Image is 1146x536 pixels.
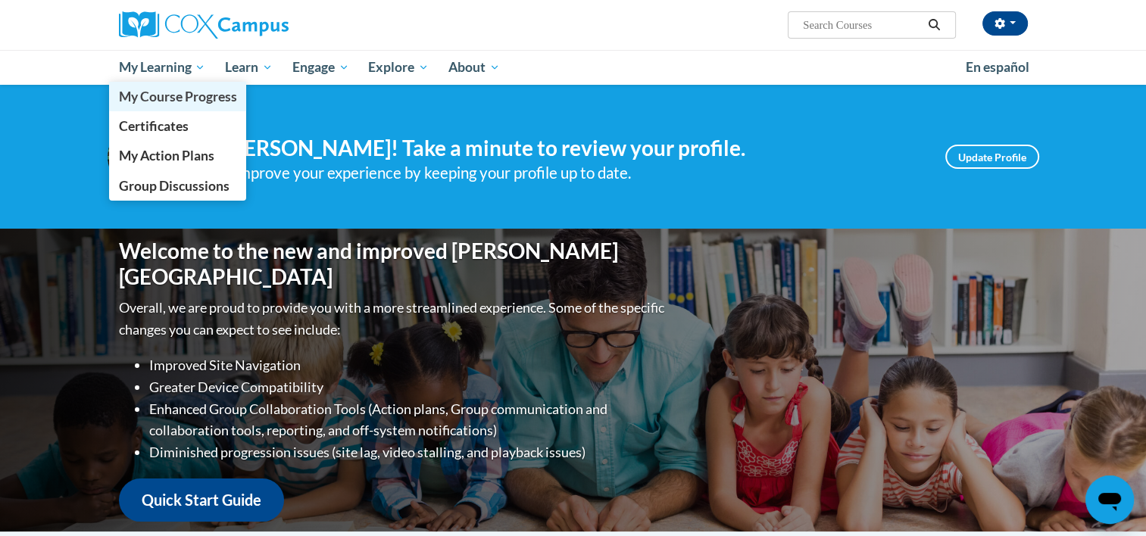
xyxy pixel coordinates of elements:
[109,82,247,111] a: My Course Progress
[119,238,668,289] h1: Welcome to the new and improved [PERSON_NAME][GEOGRAPHIC_DATA]
[118,58,205,76] span: My Learning
[198,160,923,185] div: Help improve your experience by keeping your profile up to date.
[149,441,668,463] li: Diminished progression issues (site lag, video stalling, and playback issues)
[118,178,229,194] span: Group Discussions
[119,297,668,341] p: Overall, we are proud to provide you with a more streamlined experience. Some of the specific cha...
[119,11,289,39] img: Cox Campus
[149,398,668,442] li: Enhanced Group Collaboration Tools (Action plans, Group communication and collaboration tools, re...
[108,123,176,191] img: Profile Image
[96,50,1051,85] div: Main menu
[149,376,668,398] li: Greater Device Compatibility
[118,89,236,104] span: My Course Progress
[292,58,349,76] span: Engage
[1085,475,1134,524] iframe: Button to launch messaging window
[118,148,214,164] span: My Action Plans
[119,11,407,39] a: Cox Campus
[109,141,247,170] a: My Action Plans
[945,145,1039,169] a: Update Profile
[225,58,273,76] span: Learn
[215,50,283,85] a: Learn
[119,478,284,522] a: Quick Start Guide
[118,118,188,134] span: Certificates
[358,50,439,85] a: Explore
[448,58,500,76] span: About
[109,50,216,85] a: My Learning
[109,171,247,201] a: Group Discussions
[923,16,945,34] button: Search
[198,136,923,161] h4: Hi [PERSON_NAME]! Take a minute to review your profile.
[956,51,1039,83] a: En español
[439,50,510,85] a: About
[109,111,247,141] a: Certificates
[801,16,923,34] input: Search Courses
[283,50,359,85] a: Engage
[368,58,429,76] span: Explore
[149,354,668,376] li: Improved Site Navigation
[966,59,1029,75] span: En español
[982,11,1028,36] button: Account Settings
